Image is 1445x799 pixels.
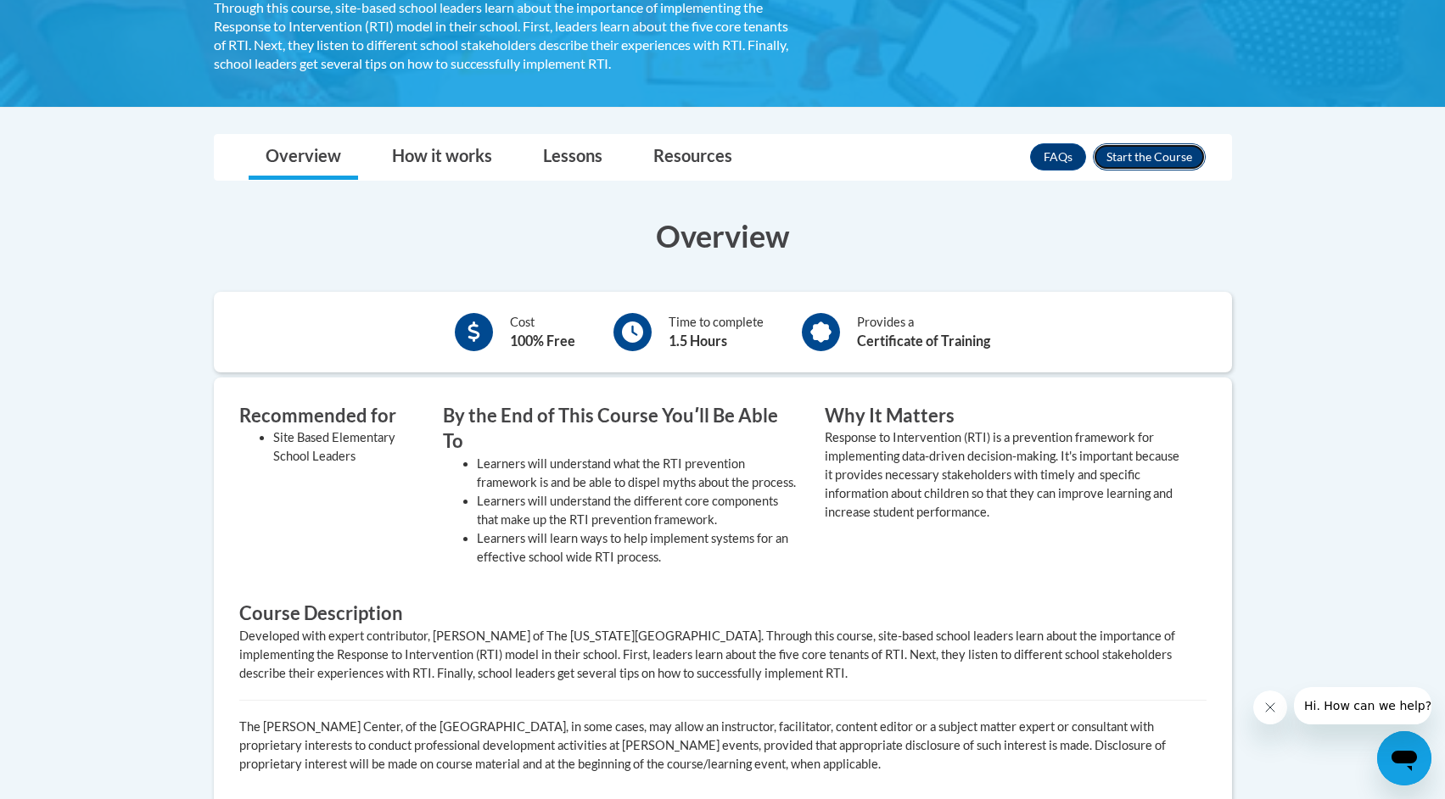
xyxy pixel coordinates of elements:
[239,403,417,429] h3: Recommended for
[477,455,799,492] li: Learners will understand what the RTI prevention framework is and be able to dispel myths about t...
[857,332,990,349] b: Certificate of Training
[1253,690,1287,724] iframe: Close message
[669,332,727,349] b: 1.5 Hours
[249,135,358,180] a: Overview
[526,135,619,180] a: Lessons
[825,430,1179,519] value: Response to Intervention (RTI) is a prevention framework for implementing data-driven decision-ma...
[825,403,1181,429] h3: Why It Matters
[477,529,799,567] li: Learners will learn ways to help implement systems for an effective school wide RTI process.
[510,313,575,351] div: Cost
[857,313,990,351] div: Provides a
[477,492,799,529] li: Learners will understand the different core components that make up the RTI prevention framework.
[1377,731,1431,785] iframe: Button to launch messaging window
[239,627,1207,683] div: Developed with expert contributor, [PERSON_NAME] of The [US_STATE][GEOGRAPHIC_DATA]. Through this...
[443,403,799,455] h3: By the End of This Course Youʹll Be Able To
[669,313,764,351] div: Time to complete
[273,428,417,466] li: Site Based Elementary School Leaders
[1294,687,1431,724] iframe: Message from company
[1093,143,1206,170] button: Enroll
[239,601,1207,627] h3: Course Description
[636,135,749,180] a: Resources
[375,135,509,180] a: How it works
[510,332,575,349] b: 100% Free
[214,215,1232,257] h3: Overview
[239,718,1207,774] p: The [PERSON_NAME] Center, of the [GEOGRAPHIC_DATA], in some cases, may allow an instructor, facil...
[1030,143,1086,170] a: FAQs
